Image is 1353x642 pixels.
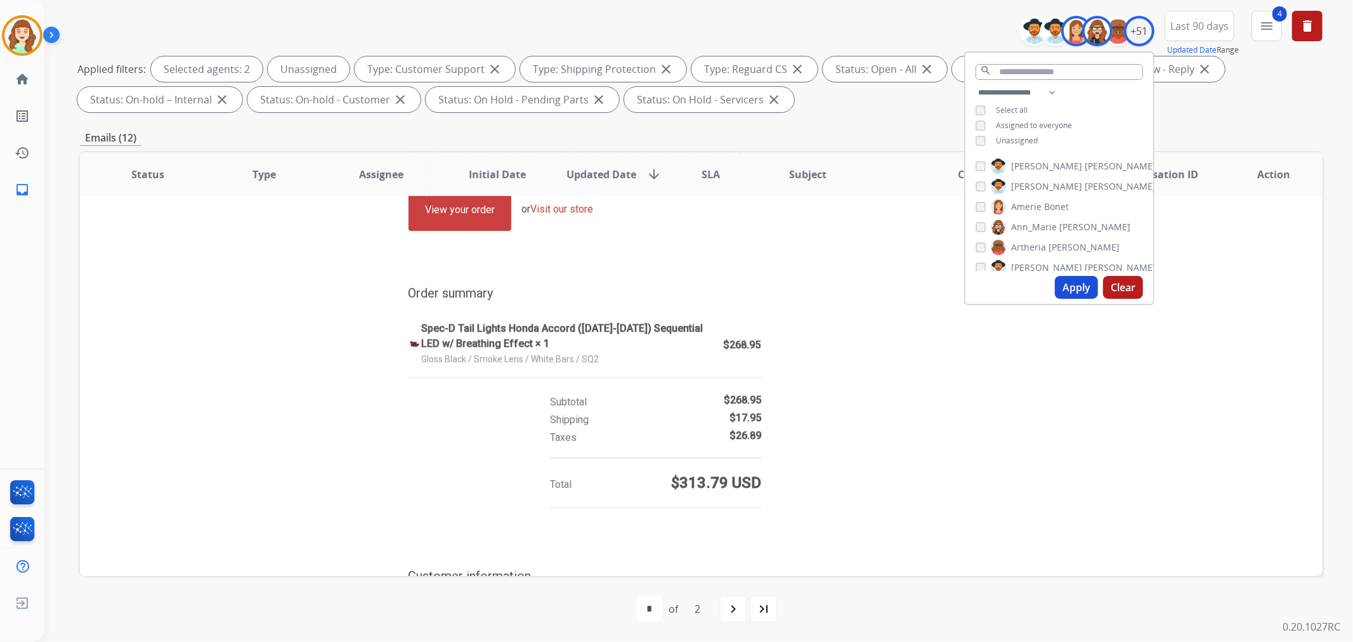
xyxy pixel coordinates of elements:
span: Total [550,478,572,490]
h3: Customer information [408,567,762,586]
strong: $268.95 [724,394,761,406]
span: [PERSON_NAME] [1085,261,1156,274]
div: 2 [684,596,710,622]
mat-icon: close [1197,62,1212,77]
div: Type: Customer Support [355,56,515,82]
img: LT-ACD184SM-SQ2-RS_compact_cropped.jpg [409,339,420,350]
mat-icon: list_alt [15,108,30,124]
mat-icon: search [980,65,991,76]
span: Taxes [550,431,577,443]
span: Ann_Marie [1011,221,1057,233]
mat-icon: close [393,92,408,107]
span: Assigned to everyone [996,120,1072,131]
button: 4 [1252,11,1282,41]
p: Emails (12) [80,130,141,146]
span: Gloss Black / Smoke Lens / White Bars / SQ2 [421,354,599,364]
mat-icon: arrow_downward [646,167,662,182]
mat-icon: navigate_next [726,601,741,617]
mat-icon: inbox [15,182,30,197]
mat-icon: close [214,92,230,107]
span: Conversation ID [1117,167,1198,182]
button: Last 90 days [1165,11,1234,41]
span: [PERSON_NAME] [1059,221,1130,233]
span: [PERSON_NAME] [1085,180,1156,193]
div: Status: Open - All [823,56,947,82]
strong: $17.95 [729,412,761,424]
button: Updated Date [1167,45,1217,55]
td: or [521,201,594,218]
mat-icon: menu [1259,18,1274,34]
span: Type [252,167,276,182]
div: of [669,601,678,617]
div: Status: On Hold - Servicers [624,87,794,112]
span: Bonet [1044,200,1069,213]
span: Subtotal [550,396,587,408]
p: 0.20.1027RC [1283,619,1340,634]
mat-icon: close [766,92,781,107]
div: Status: New - Initial [952,56,1086,82]
mat-icon: close [591,92,606,107]
a: Visit our store [530,203,593,215]
mat-icon: delete [1300,18,1315,34]
button: Clear [1103,276,1143,299]
span: [PERSON_NAME] [1011,160,1082,173]
div: Type: Reguard CS [691,56,818,82]
div: Selected agents: 2 [151,56,263,82]
span: [PERSON_NAME] [1085,160,1156,173]
div: Unassigned [268,56,350,82]
mat-icon: close [658,62,674,77]
mat-icon: home [15,72,30,87]
mat-icon: close [487,62,502,77]
img: avatar [4,18,40,53]
div: Type: Shipping Protection [520,56,686,82]
span: Customer [958,167,1007,182]
span: Unassigned [996,135,1038,146]
span: Subject [789,167,827,182]
span: Spec-D Tail Lights Honda Accord ([DATE]-[DATE]) Sequential LED w/ Breathing Effect × 1 [421,322,703,350]
strong: $26.89 [729,429,761,442]
mat-icon: close [919,62,934,77]
div: Status: On Hold - Pending Parts [426,87,619,112]
span: Shipping [550,414,589,426]
mat-icon: history [15,145,30,160]
span: 4 [1272,6,1287,22]
span: Amerie [1011,200,1042,213]
p: $268.95 [723,337,761,353]
th: Action [1206,152,1323,197]
a: View your order [409,190,511,230]
button: Apply [1055,276,1098,299]
span: Range [1167,44,1239,55]
span: [PERSON_NAME] [1049,241,1120,254]
span: Select all [996,105,1028,115]
h3: Order summary [408,284,762,303]
span: Last 90 days [1170,23,1229,29]
div: Status: On-hold – Internal [77,87,242,112]
span: Initial Date [469,167,526,182]
span: Assignee [359,167,403,182]
span: Status [131,167,164,182]
mat-icon: last_page [756,601,771,617]
span: [PERSON_NAME] [1011,261,1082,274]
strong: $313.79 USD [671,474,761,492]
span: Artheria [1011,241,1046,254]
span: Updated Date [566,167,636,182]
div: Status: New - Reply [1091,56,1225,82]
p: Applied filters: [77,62,146,77]
div: +51 [1124,16,1154,46]
div: Status: On-hold - Customer [247,87,421,112]
span: [PERSON_NAME] [1011,180,1082,193]
mat-icon: close [790,62,805,77]
span: SLA [702,167,720,182]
